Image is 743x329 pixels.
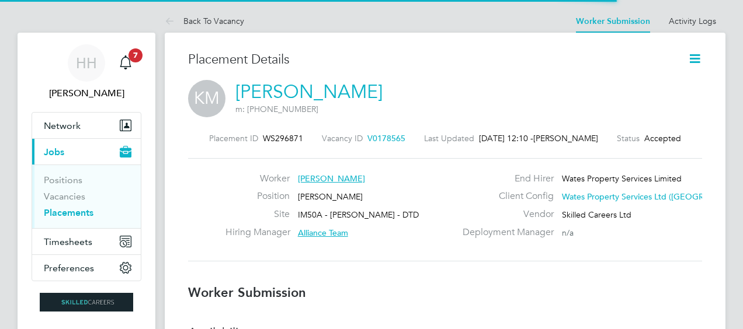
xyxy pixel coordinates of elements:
a: Activity Logs [669,16,716,26]
a: Vacancies [44,191,85,202]
span: Preferences [44,262,94,274]
button: Network [32,113,141,138]
span: Wates Property Services Limited [562,173,682,184]
span: Network [44,120,81,131]
span: Skilled Careers Ltd [562,209,631,220]
span: WS296871 [263,133,303,143]
label: Status [617,133,640,143]
a: [PERSON_NAME] [235,80,383,103]
label: Vendor [456,208,554,220]
label: Deployment Manager [456,226,554,239]
label: Position [225,190,290,202]
a: Worker Submission [576,16,650,26]
div: Jobs [32,164,141,228]
span: [PERSON_NAME] [533,133,598,143]
span: Holly Hammatt [32,86,141,100]
img: skilledcareers-logo-retina.png [40,293,133,311]
span: 7 [129,48,143,62]
span: KM [188,80,225,117]
span: Alliance Team [298,228,348,238]
a: Back To Vacancy [165,16,244,26]
label: Client Config [456,190,554,202]
span: Jobs [44,146,64,157]
label: Worker [225,173,290,185]
a: Positions [44,174,82,185]
a: 7 [114,44,137,82]
span: [PERSON_NAME] [298,191,363,202]
label: Vacancy ID [322,133,363,143]
span: [DATE] 12:10 - [479,133,533,143]
label: End Hirer [456,173,554,185]
button: Preferences [32,255,141,281]
span: IM50A - [PERSON_NAME] - DTD [298,209,419,220]
span: HH [76,55,97,71]
span: [PERSON_NAME] [298,173,365,184]
span: m: [PHONE_NUMBER] [235,104,318,114]
h3: Placement Details [188,51,670,68]
span: n/a [562,228,574,238]
label: Last Updated [424,133,474,143]
label: Hiring Manager [225,226,290,239]
label: Placement ID [209,133,258,143]
span: Accepted [644,133,681,143]
a: HH[PERSON_NAME] [32,44,141,100]
button: Timesheets [32,229,141,254]
span: Timesheets [44,236,92,247]
span: V0178565 [367,133,405,143]
button: Jobs [32,139,141,164]
b: Worker Submission [188,285,306,300]
a: Go to home page [32,293,141,311]
label: Site [225,208,290,220]
a: Placements [44,207,93,218]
